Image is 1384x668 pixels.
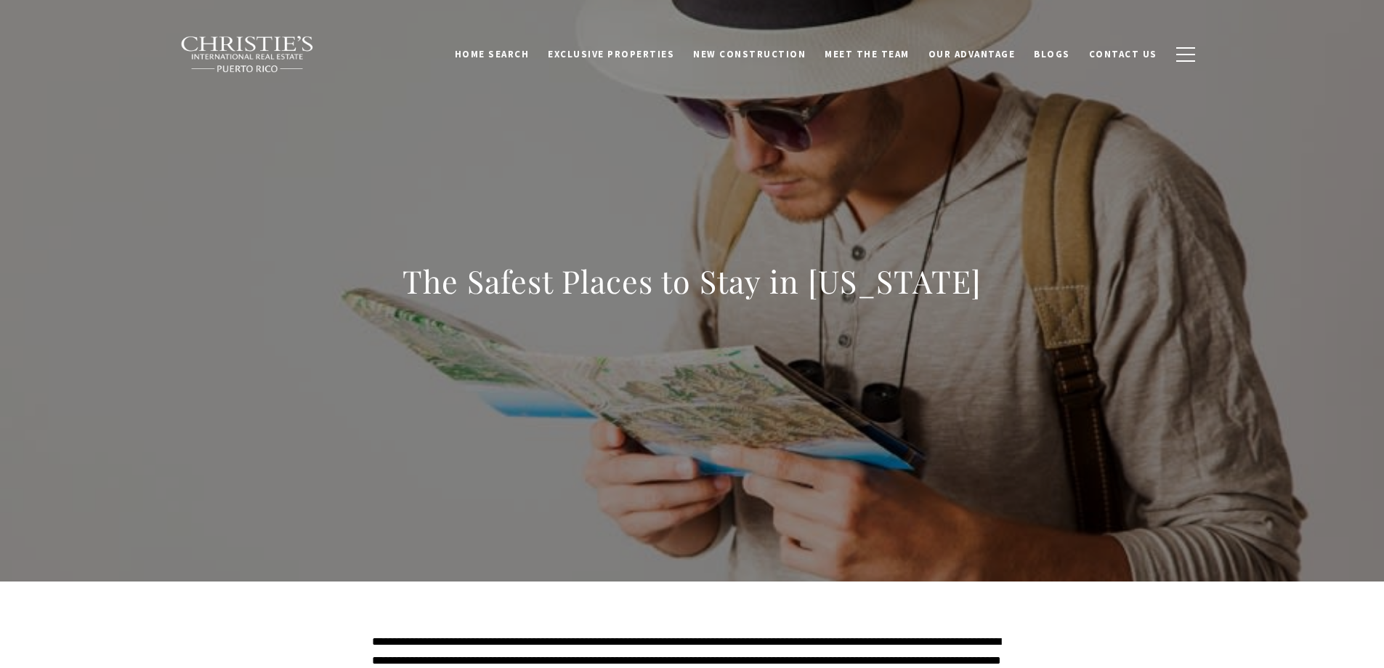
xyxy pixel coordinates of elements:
a: Exclusive Properties [538,40,684,68]
span: Contact Us [1089,47,1157,60]
span: Exclusive Properties [548,47,674,60]
h1: The Safest Places to Stay in [US_STATE] [402,261,982,302]
a: Our Advantage [919,40,1025,68]
img: Christie's International Real Estate black text logo [180,36,315,73]
a: Blogs [1024,40,1080,68]
a: New Construction [684,40,815,68]
span: New Construction [693,47,806,60]
a: Home Search [445,40,539,68]
span: Blogs [1034,47,1070,60]
span: Our Advantage [928,47,1016,60]
a: Meet the Team [815,40,919,68]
